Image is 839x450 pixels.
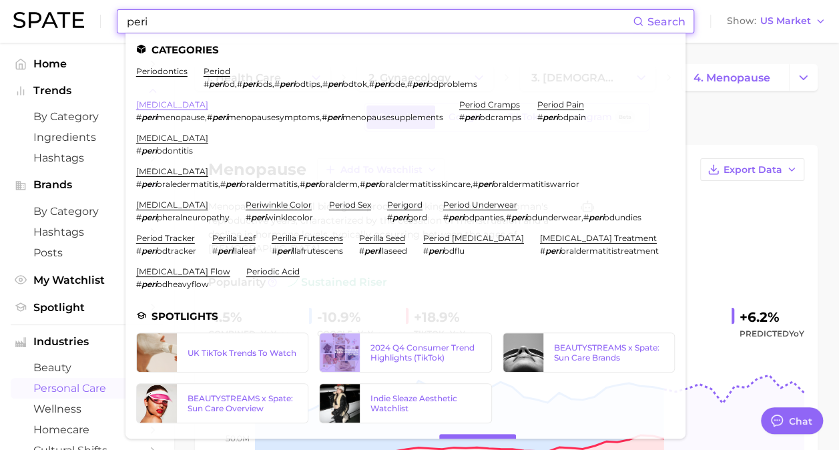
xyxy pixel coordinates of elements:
span: llaleaf [233,246,256,256]
span: odunderwear [527,212,581,222]
a: period sex [329,200,371,210]
div: 2024 Q4 Consumer Trend Highlights (TikTok) [370,343,480,363]
span: # [212,246,218,256]
input: Search here for a brand, industry, or ingredient [125,10,633,33]
a: [MEDICAL_DATA] [136,99,208,109]
a: personal care [11,378,163,399]
span: # [322,79,328,89]
em: peri [478,179,493,189]
span: Spotlight [33,301,140,314]
span: wellness [33,403,140,415]
span: Search [647,15,685,28]
a: perilla leaf [212,233,256,243]
span: # [583,212,589,222]
span: Predicted [740,326,804,342]
a: perilla frutescens [272,233,343,243]
span: # [506,212,511,222]
span: llafrutescens [292,246,343,256]
em: peri [449,212,464,222]
button: Change Category [789,64,818,91]
div: , , , , , [204,79,477,89]
div: , , , , [136,179,579,189]
span: # [300,179,305,189]
em: peri [251,212,266,222]
span: oraldermatitis [241,179,298,189]
a: [MEDICAL_DATA] treatment [540,233,657,243]
span: oraldermatitisskincare [380,179,471,189]
em: peri [242,79,258,89]
span: # [369,79,374,89]
span: # [204,79,209,89]
span: # [459,112,465,122]
button: Brands [11,175,163,195]
em: peri [365,179,380,189]
button: ShowUS Market [724,13,829,30]
span: personal care [33,382,140,395]
span: # [207,112,212,122]
a: wellness [11,399,163,419]
span: Industries [33,336,140,348]
span: beauty [33,361,140,374]
em: peri [142,246,157,256]
span: odundies [604,212,641,222]
a: by Category [11,106,163,127]
span: # [136,279,142,289]
a: 4. menopause [682,64,789,91]
a: period cramps [459,99,520,109]
a: by Category [11,201,163,222]
span: odheavyflow [157,279,209,289]
span: odflu [444,246,465,256]
a: beauty [11,357,163,378]
span: odtok [343,79,367,89]
span: # [272,246,277,256]
div: BEAUTYSTREAMS x Spate: Sun Care Overview [188,393,297,413]
span: # [322,112,327,122]
span: llaseed [380,246,407,256]
li: Categories [136,44,675,55]
span: My Watchlist [33,274,140,286]
div: +6.2% [740,306,804,328]
a: period tracker [136,233,195,243]
span: # [274,79,280,89]
span: # [540,246,545,256]
em: peri [429,246,444,256]
a: period [204,66,230,76]
span: menopausesupplements [342,112,443,122]
span: winklecolor [266,212,313,222]
span: odpanties [464,212,504,222]
em: peri [280,79,295,89]
a: period pain [537,99,584,109]
a: Indie Sleaze Aesthetic Watchlist [319,383,491,423]
a: My Watchlist [11,270,163,290]
img: SPATE [13,12,84,28]
em: peri [142,146,157,156]
a: Home [11,53,163,74]
span: by Category [33,110,140,123]
span: Hashtags [33,226,140,238]
span: # [360,179,365,189]
span: odproblems [428,79,477,89]
a: [MEDICAL_DATA] flow [136,266,230,276]
em: peri [226,179,241,189]
span: odpain [558,112,586,122]
button: Export Data [700,158,804,181]
em: peri [212,112,228,122]
em: peri [412,79,428,89]
a: UK TikTok Trends To Watch [136,332,308,373]
em: peri [543,112,558,122]
a: Posts [11,242,163,263]
em: peri [142,279,157,289]
span: Export Data [724,164,782,176]
span: odtracker [157,246,196,256]
div: , , [136,112,443,122]
span: # [387,212,392,222]
em: peri [328,79,343,89]
div: , , [443,212,641,222]
em: peri [392,212,408,222]
span: Trends [33,85,140,97]
button: Industries [11,332,163,352]
a: [MEDICAL_DATA] [136,133,208,143]
em: peri [327,112,342,122]
span: # [537,112,543,122]
a: Hashtags [11,222,163,242]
